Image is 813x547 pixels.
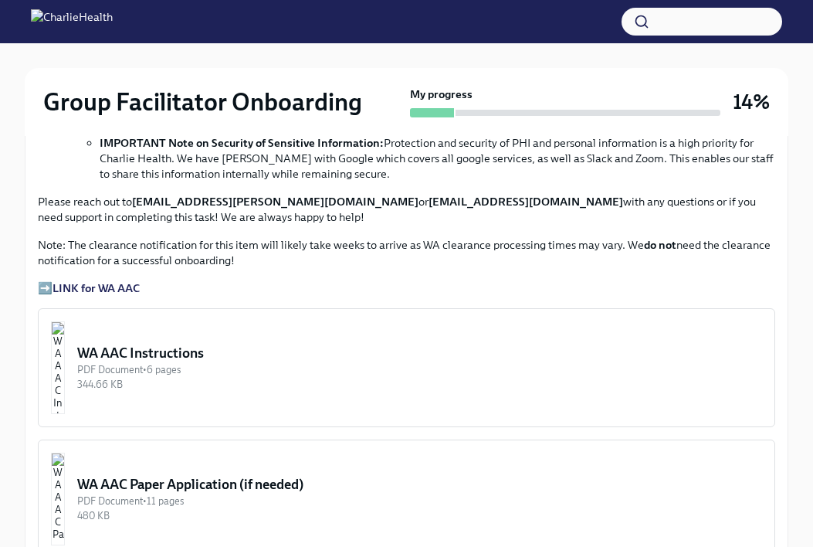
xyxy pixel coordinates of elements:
[100,136,384,150] strong: IMPORTANT Note on Security of Sensitive Information:
[77,475,762,494] div: WA AAC Paper Application (if needed)
[644,238,676,252] strong: do not
[77,377,762,392] div: 344.66 KB
[43,87,362,117] h2: Group Facilitator Onboarding
[51,321,65,414] img: WA AAC Instructions
[100,135,775,182] li: Protection and security of PHI and personal information is a high priority for Charlie Health. We...
[38,237,775,268] p: Note: The clearance notification for this item will likely take weeks to arrive as WA clearance p...
[77,362,762,377] div: PDF Document • 6 pages
[77,508,762,523] div: 480 KB
[77,494,762,508] div: PDF Document • 11 pages
[53,281,140,295] a: LINK for WA AAC
[38,194,775,225] p: Please reach out to or with any questions or if you need support in completing this task! We are ...
[38,308,775,427] button: WA AAC InstructionsPDF Document•6 pages344.66 KB
[132,195,418,209] strong: [EMAIL_ADDRESS][PERSON_NAME][DOMAIN_NAME]
[31,9,113,34] img: CharlieHealth
[51,453,65,545] img: WA AAC Paper Application (if needed)
[77,344,762,362] div: WA AAC Instructions
[38,280,775,296] p: ➡️
[410,87,473,102] strong: My progress
[733,88,770,116] h3: 14%
[429,195,623,209] strong: [EMAIL_ADDRESS][DOMAIN_NAME]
